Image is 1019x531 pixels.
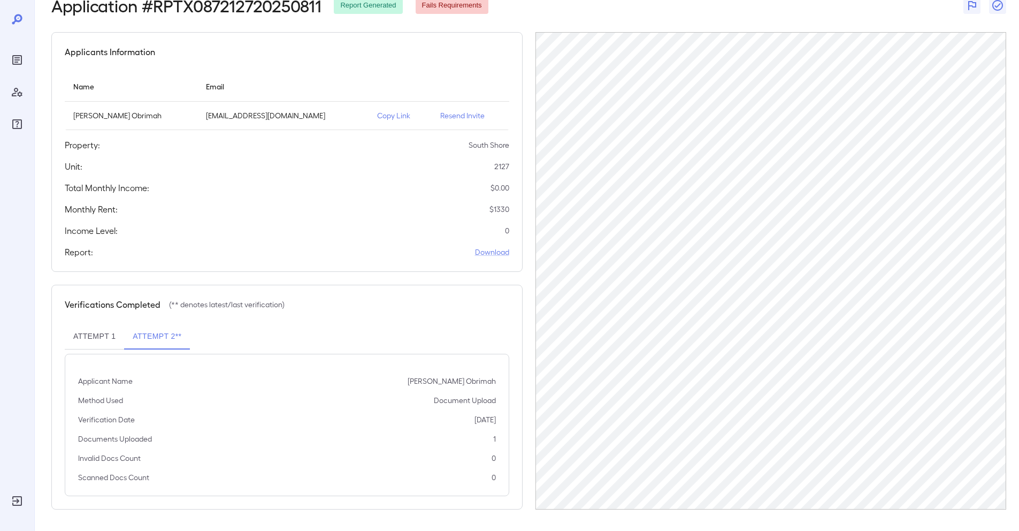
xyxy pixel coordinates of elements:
[78,453,141,464] p: Invalid Docs Count
[440,110,501,121] p: Resend Invite
[78,414,135,425] p: Verification Date
[9,84,26,101] div: Manage Users
[78,376,133,386] p: Applicant Name
[78,472,149,483] p: Scanned Docs Count
[65,139,100,151] h5: Property:
[474,414,496,425] p: [DATE]
[197,71,369,102] th: Email
[377,110,423,121] p: Copy Link
[493,434,496,444] p: 1
[65,181,149,194] h5: Total Monthly Income:
[169,299,285,310] p: (** denotes latest/last verification)
[9,492,26,510] div: Log Out
[65,203,118,216] h5: Monthly Rent:
[416,1,488,11] span: Fails Requirements
[206,110,360,121] p: [EMAIL_ADDRESS][DOMAIN_NAME]
[9,51,26,69] div: Reports
[65,324,124,350] button: Attempt 1
[334,1,402,11] span: Report Generated
[65,246,93,259] h5: Report:
[65,45,155,58] h5: Applicants Information
[491,183,509,193] p: $ 0.00
[65,224,118,237] h5: Income Level:
[73,110,189,121] p: [PERSON_NAME] Obrimah
[475,247,509,257] a: Download
[124,324,190,350] button: Attempt 2**
[494,161,509,172] p: 2127
[65,71,197,102] th: Name
[408,376,496,386] p: [PERSON_NAME] Obrimah
[65,298,160,311] h5: Verifications Completed
[505,225,509,236] p: 0
[489,204,509,215] p: $ 1330
[9,116,26,133] div: FAQ
[78,434,152,444] p: Documents Uploaded
[78,395,123,406] p: Method Used
[469,140,509,150] p: South Shore
[434,395,496,406] p: Document Upload
[65,160,82,173] h5: Unit:
[492,472,496,483] p: 0
[492,453,496,464] p: 0
[65,71,509,130] table: simple table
